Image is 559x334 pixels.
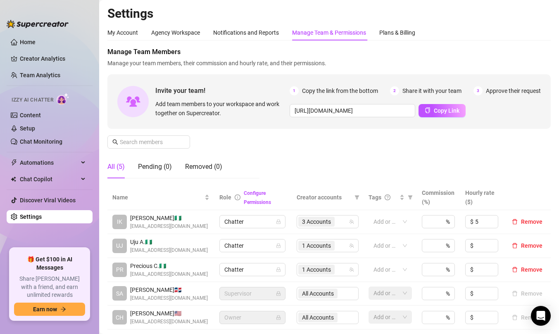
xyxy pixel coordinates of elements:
span: 🎁 Get $100 in AI Messages [14,256,85,272]
span: Precious C. 🇳🇬 [130,261,208,270]
span: [EMAIL_ADDRESS][DOMAIN_NAME] [130,246,208,254]
input: Search members [120,137,178,147]
span: Share [PERSON_NAME] with a friend, and earn unlimited rewards [14,275,85,299]
span: search [112,139,118,145]
span: 1 Accounts [302,265,331,274]
a: Home [20,39,36,45]
th: Hourly rate ($) [460,185,504,210]
span: Approve their request [486,86,541,95]
span: Manage Team Members [107,47,551,57]
a: Content [20,112,41,118]
span: UJ [116,241,123,250]
div: Removed (0) [185,162,222,172]
span: [EMAIL_ADDRESS][DOMAIN_NAME] [130,270,208,278]
a: Setup [20,125,35,132]
div: Agency Workspace [151,28,200,37]
span: Remove [521,218,542,225]
span: Chatter [224,239,281,252]
span: CH [116,313,124,322]
button: Copy Link [419,104,466,117]
span: Role [219,194,231,201]
button: Earn nowarrow-right [14,303,85,316]
span: lock [276,315,281,320]
span: 1 Accounts [298,241,335,251]
a: Configure Permissions [244,190,271,205]
span: [EMAIL_ADDRESS][DOMAIN_NAME] [130,223,208,230]
span: [EMAIL_ADDRESS][DOMAIN_NAME] [130,294,208,302]
div: Plans & Billing [379,28,415,37]
a: Creator Analytics [20,52,86,65]
span: arrow-right [60,306,66,312]
span: info-circle [235,194,240,200]
img: AI Chatter [57,93,69,105]
span: delete [512,243,518,249]
span: Chatter [224,263,281,276]
span: IK [117,217,122,226]
span: 3 [473,86,483,95]
span: Tags [369,193,381,202]
span: [EMAIL_ADDRESS][DOMAIN_NAME] [130,318,208,326]
span: Add team members to your workspace and work together on Supercreator. [155,99,286,118]
span: Name [112,193,203,202]
span: Izzy AI Chatter [12,96,53,104]
a: Team Analytics [20,72,60,78]
span: PR [116,265,124,274]
span: Copy the link from the bottom [302,86,378,95]
span: lock [276,219,281,224]
span: Manage your team members, their commission and hourly rate, and their permissions. [107,59,551,68]
span: Automations [20,156,78,169]
span: Earn now [33,306,57,313]
span: team [349,219,354,224]
button: Remove [509,265,546,275]
div: My Account [107,28,138,37]
span: question-circle [385,194,390,200]
span: team [349,243,354,248]
a: Settings [20,213,42,220]
div: Notifications and Reports [213,28,279,37]
span: Chatter [224,216,281,228]
span: 1 Accounts [302,241,331,250]
span: [PERSON_NAME] 🇩🇴 [130,285,208,294]
span: 3 Accounts [298,217,335,227]
span: 1 [290,86,299,95]
span: lock [276,243,281,248]
span: SA [116,289,123,298]
span: Share it with your team [402,86,461,95]
span: Remove [521,266,542,273]
img: Chat Copilot [11,176,16,182]
span: Uju A. 🇳🇬 [130,237,208,246]
span: delete [512,267,518,272]
span: delete [512,219,518,225]
div: Pending (0) [138,162,172,172]
span: 2 [390,86,399,95]
span: Supervisor [224,287,281,300]
span: thunderbolt [11,159,17,166]
span: lock [276,267,281,272]
span: Invite your team! [155,85,290,96]
span: filter [406,191,414,204]
span: filter [354,195,359,200]
span: Copy Link [434,107,459,114]
th: Commission (%) [417,185,460,210]
img: logo-BBDzfeDw.svg [7,20,69,28]
button: Remove [509,313,546,322]
span: Owner [224,311,281,324]
span: Creator accounts [297,193,351,202]
span: filter [408,195,413,200]
span: filter [353,191,361,204]
span: team [349,267,354,272]
button: Remove [509,289,546,298]
div: All (5) [107,162,125,172]
span: 1 Accounts [298,265,335,275]
span: 3 Accounts [302,217,331,226]
a: Chat Monitoring [20,138,62,145]
span: [PERSON_NAME] 🇳🇬 [130,213,208,223]
h2: Settings [107,6,551,21]
span: copy [425,107,431,113]
button: Remove [509,241,546,251]
span: lock [276,291,281,296]
div: Manage Team & Permissions [292,28,366,37]
button: Remove [509,217,546,227]
div: Open Intercom Messenger [531,306,551,326]
th: Name [107,185,214,210]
